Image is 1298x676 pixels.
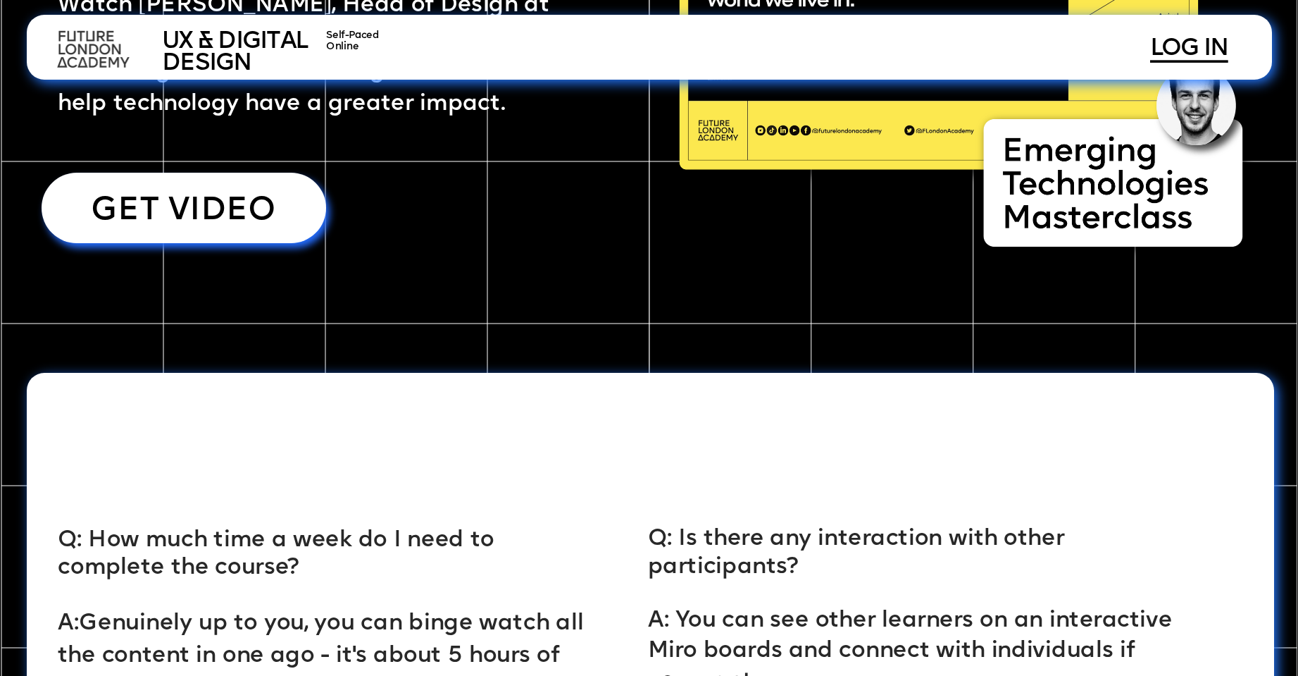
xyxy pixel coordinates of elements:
[162,51,251,75] span: design
[162,30,308,54] span: UX & digital
[1150,38,1228,63] a: LOG IN
[50,24,141,77] img: upload-2f72e7a8-3806-41e8-b55b-d754ac055a4a.png
[326,42,358,51] span: Online
[326,30,379,40] span: Self-Paced
[648,529,1071,578] span: Q: Is there any interaction with other participants?
[58,613,79,634] span: A:
[58,530,501,579] span: Q: How much time a week do I need to complete the course?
